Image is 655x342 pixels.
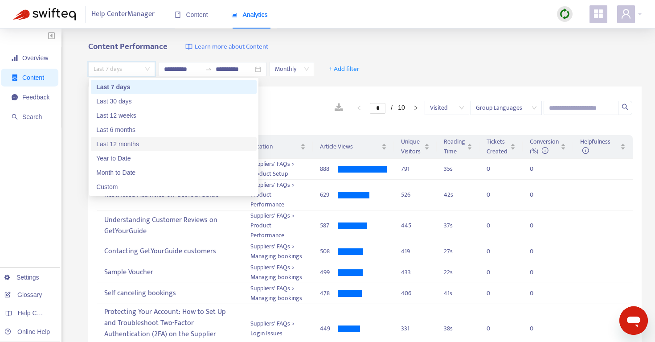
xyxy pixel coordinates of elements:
[370,103,405,113] li: 1/10
[356,105,362,111] span: left
[91,123,257,137] div: Last 6 months
[243,241,313,262] td: Suppliers' FAQs > Managing bookings
[487,288,504,298] div: 0
[205,66,212,73] span: to
[487,268,504,277] div: 0
[96,168,251,177] div: Month to Date
[4,291,42,298] a: Glossary
[250,142,299,152] span: Location
[320,221,338,231] div: 587
[487,137,508,157] span: Tickets Created
[205,66,212,73] span: swap-right
[401,324,430,334] div: 331
[243,210,313,241] td: Suppliers' FAQs > Product Performance
[185,42,268,52] a: Learn more about Content
[320,288,338,298] div: 478
[401,221,430,231] div: 445
[580,136,610,157] span: Helpfulness
[530,324,548,334] div: 0
[444,324,472,334] div: 38 s
[444,288,472,298] div: 41 s
[231,12,237,18] span: area-chart
[104,244,236,259] div: Contacting GetYourGuide customers
[444,190,472,200] div: 42 s
[12,55,18,61] span: signal
[530,164,548,174] div: 0
[12,94,18,100] span: message
[91,151,257,165] div: Year to Date
[530,288,548,298] div: 0
[413,105,418,111] span: right
[96,139,251,149] div: Last 12 months
[444,137,465,157] span: Reading Time
[313,135,394,159] th: Article Views
[487,324,504,334] div: 0
[320,268,338,277] div: 499
[91,180,257,194] div: Custom
[12,114,18,120] span: search
[621,8,631,19] span: user
[195,42,268,52] span: Learn more about Content
[444,164,472,174] div: 35 s
[530,247,548,256] div: 0
[275,62,309,76] span: Monthly
[91,137,257,151] div: Last 12 months
[91,108,257,123] div: Last 12 weeks
[530,268,548,277] div: 0
[409,103,423,113] li: Next Page
[175,11,208,18] span: Content
[559,8,570,20] img: sync.dc5367851b00ba804db3.png
[401,268,430,277] div: 433
[243,283,313,304] td: Suppliers' FAQs > Managing bookings
[96,82,251,92] div: Last 7 days
[352,103,366,113] button: left
[94,62,150,76] span: Last 7 days
[88,40,168,54] b: Content Performance
[243,159,313,180] td: Suppliers' FAQs > Product Setup
[622,103,629,111] span: search
[430,101,464,115] span: Visited
[185,43,192,50] img: image-link
[593,8,604,19] span: appstore
[91,80,257,94] div: Last 7 days
[444,268,472,277] div: 22 s
[96,182,251,192] div: Custom
[487,190,504,200] div: 0
[401,137,422,157] span: Unique Visitors
[96,153,251,163] div: Year to Date
[12,74,18,81] span: container
[91,6,155,23] span: Help Center Manager
[444,221,472,231] div: 37 s
[320,247,338,256] div: 508
[91,94,257,108] div: Last 30 days
[479,135,523,159] th: Tickets Created
[487,221,504,231] div: 0
[409,103,423,113] button: right
[391,104,393,111] span: /
[91,165,257,180] div: Month to Date
[320,164,338,174] div: 888
[320,142,380,152] span: Article Views
[22,54,48,62] span: Overview
[401,288,430,298] div: 406
[476,101,536,115] span: Group Languages
[22,74,44,81] span: Content
[530,136,559,157] span: Conversion (%)
[352,103,366,113] li: Previous Page
[22,94,49,101] span: Feedback
[4,328,50,335] a: Online Help
[96,96,251,106] div: Last 30 days
[401,247,430,256] div: 419
[175,12,181,18] span: book
[4,274,39,281] a: Settings
[18,309,54,317] span: Help Centers
[243,262,313,283] td: Suppliers' FAQs > Managing bookings
[437,135,479,159] th: Reading Time
[530,221,548,231] div: 0
[487,164,504,174] div: 0
[13,8,76,21] img: Swifteq
[487,247,504,256] div: 0
[401,190,430,200] div: 526
[394,135,437,159] th: Unique Visitors
[530,190,548,200] div: 0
